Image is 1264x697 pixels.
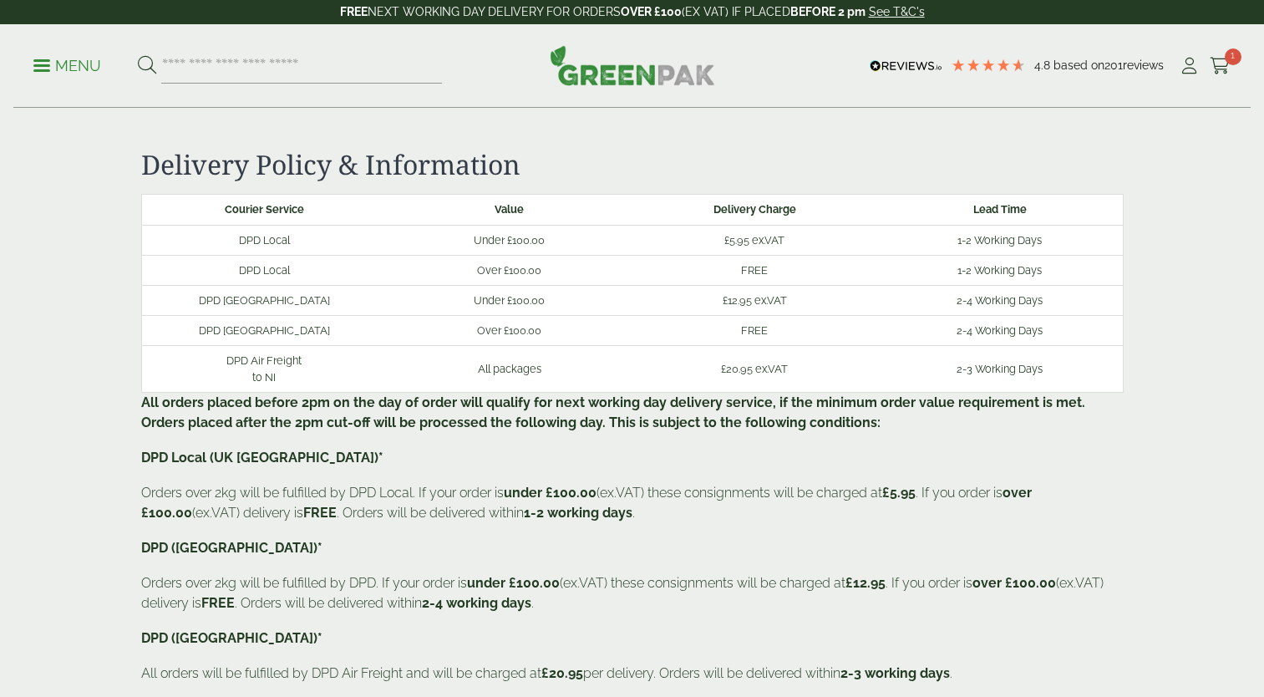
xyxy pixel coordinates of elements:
b: FREE [303,505,337,521]
strong: OVER £100 [621,5,682,18]
td: 2-4 Working Days [877,285,1123,315]
th: Lead Time [877,195,1123,225]
b: DPD ([GEOGRAPHIC_DATA])* [141,540,322,556]
td: DPD Local [141,225,387,255]
b: 2-4 working days [422,595,531,611]
span: Based on [1053,59,1104,72]
th: Delivery Charge [632,195,878,225]
span: reviews [1123,59,1164,72]
td: DPD Local [141,255,387,285]
td: Under £100.00 [387,285,632,315]
b: £12.95 [845,575,886,591]
b: £20.95 [541,665,583,681]
b: 1-2 working days [524,505,632,521]
td: £20.95 ex.VAT [632,346,878,392]
th: Courier Service [141,195,387,225]
a: 1 [1210,53,1231,79]
i: Cart [1210,58,1231,74]
a: Menu [33,56,101,73]
td: 1-2 Working Days [877,225,1123,255]
strong: FREE [340,5,368,18]
img: GreenPak Supplies [550,45,715,85]
b: over £100.00 [972,575,1056,591]
b: over £100.00 [141,485,1032,521]
td: All packages [387,346,632,392]
td: 2-4 Working Days [877,316,1123,346]
td: FREE [632,255,878,285]
b: DPD Local (UK [GEOGRAPHIC_DATA])* [141,450,383,466]
div: 4.79 Stars [951,58,1026,73]
b: £5.95 [882,485,916,501]
b: 2-3 working days [840,665,950,681]
td: 1-2 Working Days [877,255,1123,285]
p: Orders over 2kg will be fulfilled by DPD Local. If your order is (ex.VAT) these consignments will... [141,483,1124,523]
img: REVIEWS.io [870,60,942,72]
i: My Account [1179,58,1200,74]
td: Under £100.00 [387,225,632,255]
td: 2-3 Working Days [877,346,1123,392]
p: All orders will be fulfilled by DPD Air Freight and will be charged at per delivery. Orders will ... [141,664,1124,684]
p: Orders over 2kg will be fulfilled by DPD. If your order is (ex.VAT) these consignments will be ch... [141,573,1124,613]
span: 4.8 [1034,59,1053,72]
p: Menu [33,56,101,76]
b: FREE [201,595,235,611]
td: DPD [GEOGRAPHIC_DATA] [141,316,387,346]
th: Value [387,195,632,225]
b: DPD ([GEOGRAPHIC_DATA])* [141,630,322,646]
a: See T&C's [869,5,925,18]
b: under £100.00 [504,485,596,501]
td: £5.95 ex.VAT [632,225,878,255]
strong: BEFORE 2 pm [790,5,866,18]
h2: Delivery Policy & Information [141,149,1124,181]
td: DPD [GEOGRAPHIC_DATA] [141,285,387,315]
td: DPD Air Freight to NI [141,346,387,392]
td: Over £100.00 [387,255,632,285]
b: under £100.00 [467,575,560,591]
span: 1 [1225,48,1241,65]
td: Over £100.00 [387,316,632,346]
td: £12.95 ex.VAT [632,285,878,315]
td: FREE [632,316,878,346]
span: 201 [1104,59,1123,72]
b: All orders placed before 2pm on the day of order will qualify for next working day delivery servi... [141,394,1085,430]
